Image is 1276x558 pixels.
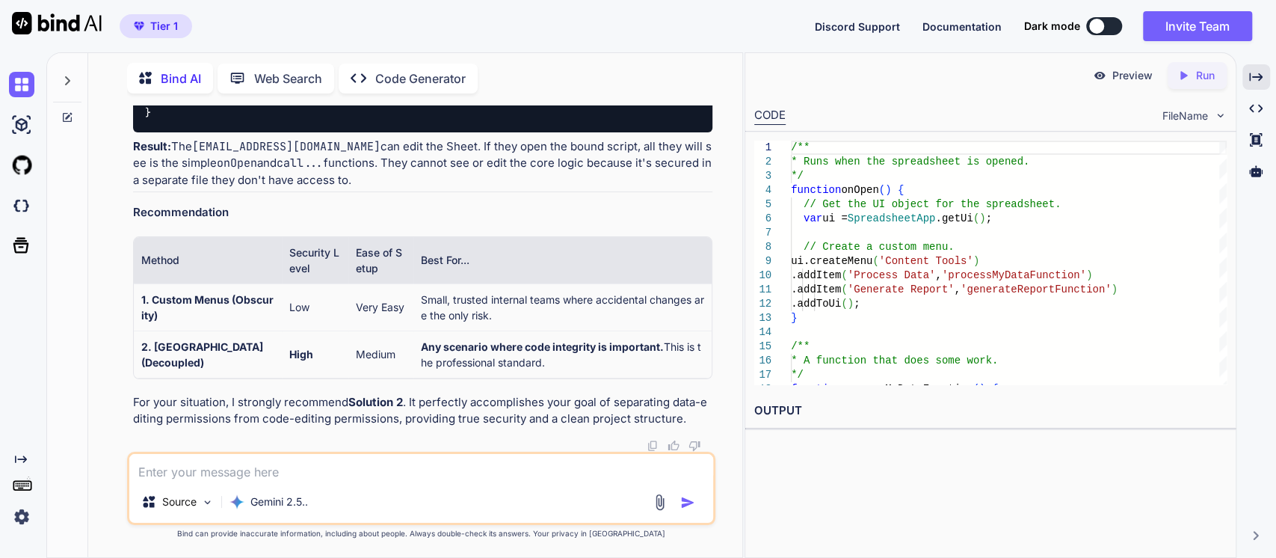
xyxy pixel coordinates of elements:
code: onOpen [217,156,257,171]
span: ( [973,212,978,224]
p: For your situation, I strongly recommend . It perfectly accomplishes your goal of separating data... [133,394,713,428]
div: 2 [754,155,771,169]
span: , [954,283,960,295]
span: ui = [822,212,848,224]
th: Best For... [413,237,712,284]
div: 6 [754,212,771,226]
p: Run [1196,68,1215,83]
span: .addItem [791,283,841,295]
span: , [935,269,941,281]
th: Ease of Setup [348,237,414,284]
span: ) [847,298,853,310]
div: 7 [754,226,771,240]
div: 15 [754,340,771,354]
strong: 2. [GEOGRAPHIC_DATA] (Decoupled) [141,340,263,369]
div: 1 [754,141,771,155]
th: Method [134,237,282,284]
span: ) [1086,269,1092,281]
span: ( [878,184,884,196]
div: 17 [754,368,771,382]
img: githubLight [9,153,34,178]
p: The can edit the Sheet. If they open the bound script, all they will see is the simple and functi... [133,138,713,189]
span: Documentation [922,20,1002,33]
img: Gemini 2.5 Pro [229,494,244,509]
span: ui.createMenu [791,255,872,267]
div: CODE [754,107,786,125]
span: ) [979,383,985,395]
span: Dark mode [1024,19,1080,34]
img: darkCloudIdeIcon [9,193,34,218]
div: 13 [754,311,771,325]
strong: High [289,348,313,361]
h3: Recommendation [133,204,713,221]
button: Discord Support [815,19,900,34]
img: settings [9,504,34,530]
span: .addToUi [791,298,841,310]
span: // Get the UI object for the spreadsheet. [804,198,1061,210]
p: Bind AI [161,70,201,88]
span: .getUi [935,212,973,224]
span: Discord Support [815,20,900,33]
p: Preview [1112,68,1153,83]
span: ( [841,269,847,281]
span: { [898,184,904,196]
p: Source [162,494,197,509]
p: Bind can provide inaccurate information, including about people. Always double-check its answers.... [127,528,716,539]
code: call... [277,156,324,171]
span: } [791,312,797,324]
span: 'generateReportFunction' [961,283,1112,295]
td: Very Easy [348,283,414,331]
button: Documentation [922,19,1002,34]
button: Invite Team [1143,11,1252,41]
span: onOpen [841,184,878,196]
span: ; [854,298,860,310]
div: 3 [754,169,771,183]
span: ) [973,255,978,267]
span: ( [841,283,847,295]
span: 'Process Data' [847,269,935,281]
img: premium [134,22,144,31]
p: Code Generator [375,70,466,88]
span: 'processMyDataFunction' [941,269,1085,281]
img: preview [1093,69,1106,82]
span: SpreadsheetApp [847,212,935,224]
span: * A function that does some work. [791,355,998,367]
span: function [791,184,841,196]
img: dislike [688,440,700,452]
img: Pick Models [201,496,214,509]
div: 18 [754,382,771,396]
div: 9 [754,254,771,269]
h2: OUTPUT [745,393,1236,429]
span: ( [841,298,847,310]
div: 10 [754,269,771,283]
div: 11 [754,283,771,297]
img: copy [647,440,659,452]
img: icon [680,495,695,510]
p: Web Search [254,70,322,88]
img: attachment [651,494,668,511]
span: 'Generate Report' [847,283,954,295]
div: 8 [754,240,771,254]
span: ) [979,212,985,224]
div: 16 [754,354,771,368]
span: Tier 1 [150,19,178,34]
button: premiumTier 1 [120,14,192,38]
td: Low [282,283,348,331]
div: 14 [754,325,771,340]
span: ( [872,255,878,267]
strong: 1. Custom Menus (Obscurity) [141,293,274,322]
span: function [791,383,841,395]
img: ai-studio [9,112,34,138]
span: var [804,212,822,224]
span: { [992,383,998,395]
span: ; [985,212,991,224]
span: * Runs when the spreadsheet is opened. [791,156,1029,168]
th: Security Level [282,237,348,284]
span: FileName [1162,108,1208,123]
img: like [668,440,679,452]
img: Bind AI [12,12,102,34]
span: ( [973,383,978,395]
img: chat [9,72,34,97]
td: This is the professional standard. [413,331,712,378]
td: Medium [348,331,414,378]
